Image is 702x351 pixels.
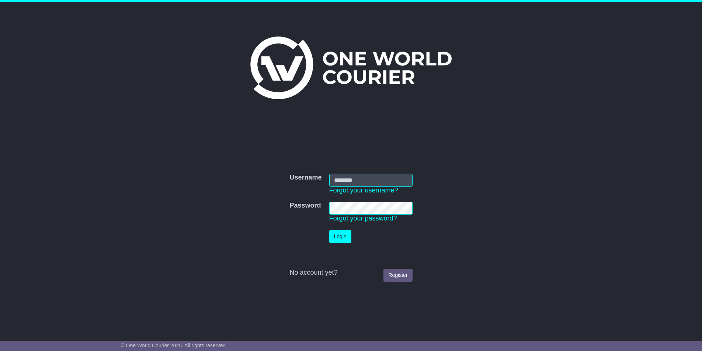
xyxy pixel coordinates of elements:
button: Login [329,230,351,243]
div: No account yet? [289,269,412,277]
label: Username [289,174,322,182]
a: Register [383,269,412,282]
img: One World [250,37,452,99]
a: Forgot your password? [329,215,397,222]
span: © One World Courier 2025. All rights reserved. [121,343,227,348]
label: Password [289,202,321,210]
a: Forgot your username? [329,187,398,194]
